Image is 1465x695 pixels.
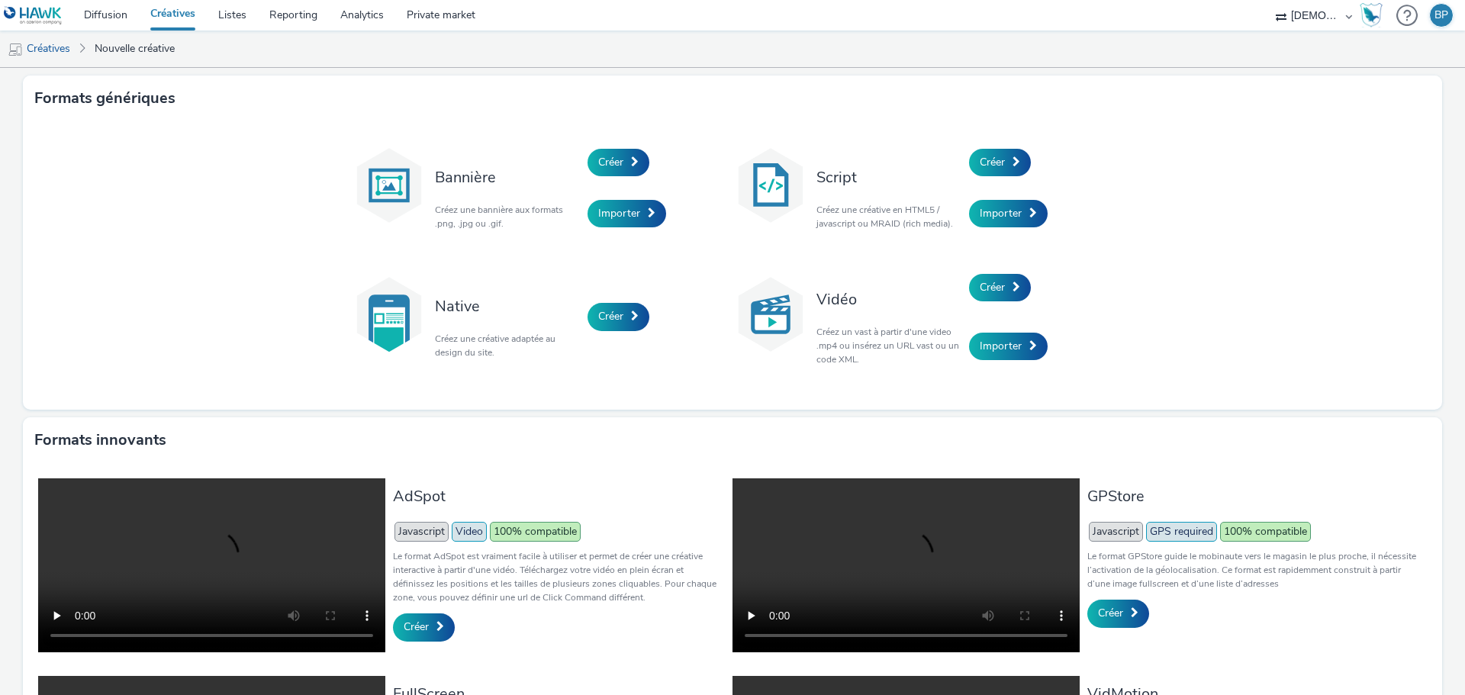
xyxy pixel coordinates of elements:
[34,429,166,452] h3: Formats innovants
[393,549,725,604] p: Le format AdSpot est vraiment facile à utiliser et permet de créer une créative interactive à par...
[435,332,580,359] p: Créez une créative adaptée au design du site.
[969,200,1048,227] a: Importer
[1098,606,1123,620] span: Créer
[1434,4,1448,27] div: BP
[980,155,1005,169] span: Créer
[816,203,961,230] p: Créez une créative en HTML5 / javascript ou MRAID (rich media).
[1360,3,1389,27] a: Hawk Academy
[8,42,23,57] img: mobile
[1087,486,1419,507] h3: GPStore
[435,296,580,317] h3: Native
[588,303,649,330] a: Créer
[598,155,623,169] span: Créer
[732,276,809,352] img: video.svg
[969,149,1031,176] a: Créer
[393,613,455,641] a: Créer
[598,206,640,220] span: Importer
[588,200,666,227] a: Importer
[393,486,725,507] h3: AdSpot
[351,276,427,352] img: native.svg
[816,325,961,366] p: Créez un vast à partir d'une video .mp4 ou insérez un URL vast ou un code XML.
[598,309,623,323] span: Créer
[351,147,427,224] img: banner.svg
[980,206,1022,220] span: Importer
[588,149,649,176] a: Créer
[980,339,1022,353] span: Importer
[816,167,961,188] h3: Script
[732,147,809,224] img: code.svg
[1146,522,1217,542] span: GPS required
[1089,522,1143,542] span: Javascript
[1360,3,1383,27] img: Hawk Academy
[4,6,63,25] img: undefined Logo
[490,522,581,542] span: 100% compatible
[980,280,1005,294] span: Créer
[394,522,449,542] span: Javascript
[452,522,487,542] span: Video
[969,333,1048,360] a: Importer
[404,619,429,634] span: Créer
[435,167,580,188] h3: Bannière
[34,87,175,110] h3: Formats génériques
[969,274,1031,301] a: Créer
[1087,600,1149,627] a: Créer
[1220,522,1311,542] span: 100% compatible
[816,289,961,310] h3: Vidéo
[87,31,182,67] a: Nouvelle créative
[435,203,580,230] p: Créez une bannière aux formats .png, .jpg ou .gif.
[1087,549,1419,590] p: Le format GPStore guide le mobinaute vers le magasin le plus proche, il nécessite l’activation de...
